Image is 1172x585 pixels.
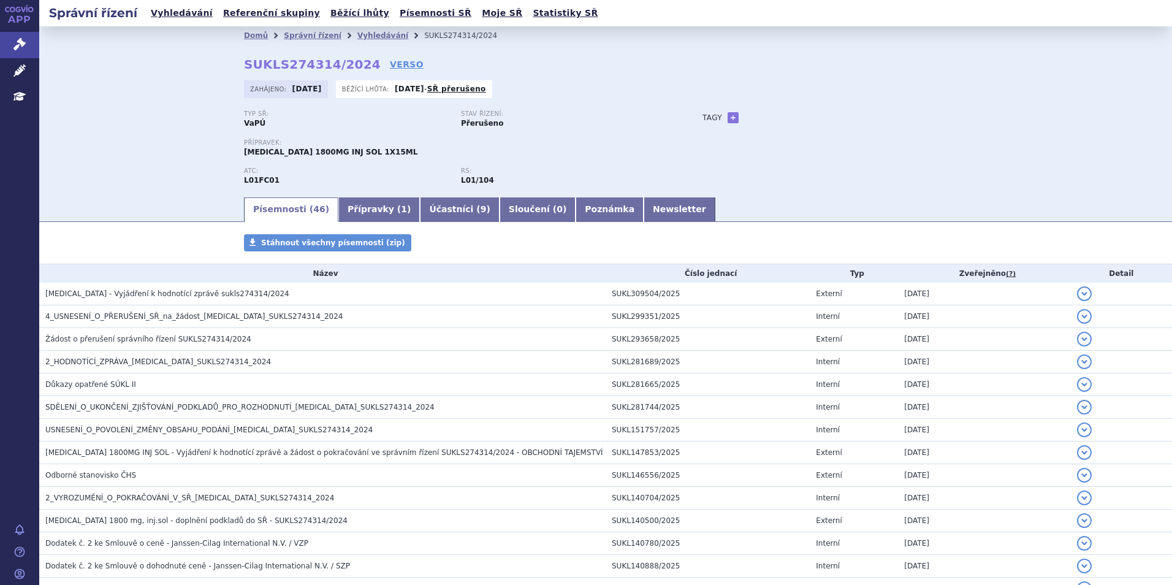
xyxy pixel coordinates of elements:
[313,204,325,214] span: 46
[244,119,265,128] strong: VaPÚ
[244,167,449,175] p: ATC:
[529,5,601,21] a: Statistiky SŘ
[45,562,350,570] span: Dodatek č. 2 ke Smlouvě o dohodnuté ceně - Janssen-Cilag International N.V. / SZP
[606,264,810,283] th: Číslo jednací
[898,351,1070,373] td: [DATE]
[39,4,147,21] h2: Správní řízení
[39,264,606,283] th: Název
[816,289,842,298] span: Externí
[1077,377,1092,392] button: detail
[606,373,810,396] td: SUKL281665/2025
[810,264,898,283] th: Typ
[427,85,486,93] a: SŘ přerušeno
[45,471,136,480] span: Odborné stanovisko ČHS
[244,57,381,72] strong: SUKLS274314/2024
[606,328,810,351] td: SUKL293658/2025
[401,204,407,214] span: 1
[45,403,435,411] span: SDĚLENÍ_O_UKONČENÍ_ZJIŠŤOVÁNÍ_PODKLADŮ_PRO_ROZHODNUTÍ_DARZALEX_SUKLS274314_2024
[1077,445,1092,460] button: detail
[816,539,840,548] span: Interní
[816,380,840,389] span: Interní
[1077,422,1092,437] button: detail
[461,110,666,118] p: Stav řízení:
[606,442,810,464] td: SUKL147853/2025
[606,305,810,328] td: SUKL299351/2025
[816,471,842,480] span: Externí
[702,110,722,125] h3: Tagy
[45,516,348,525] span: Darzalex 1800 mg, inj.sol - doplnění podkladů do SŘ - SUKLS274314/2024
[284,31,341,40] a: Správní řízení
[244,234,411,251] a: Stáhnout všechny písemnosti (zip)
[461,167,666,175] p: RS:
[357,31,408,40] a: Vyhledávání
[898,396,1070,419] td: [DATE]
[45,335,251,343] span: Žádost o přerušení správního řízení SUKLS274314/2024
[728,112,739,123] a: +
[244,31,268,40] a: Domů
[606,464,810,487] td: SUKL146556/2025
[292,85,322,93] strong: [DATE]
[898,328,1070,351] td: [DATE]
[606,283,810,305] td: SUKL309504/2025
[898,373,1070,396] td: [DATE]
[1077,559,1092,573] button: detail
[45,357,271,366] span: 2_HODNOTÍCÍ_ZPRÁVA_DARZALEX_SUKLS274314_2024
[250,84,289,94] span: Zahájeno:
[261,239,405,247] span: Stáhnout všechny písemnosti (zip)
[1006,270,1016,278] abbr: (?)
[1077,309,1092,324] button: detail
[500,197,576,222] a: Sloučení (0)
[816,562,840,570] span: Interní
[244,176,280,185] strong: DARATUMUMAB
[342,84,392,94] span: Běžící lhůta:
[420,197,499,222] a: Účastníci (9)
[461,176,494,185] strong: daratumumab
[478,5,526,21] a: Moje SŘ
[816,426,840,434] span: Interní
[244,110,449,118] p: Typ SŘ:
[898,305,1070,328] td: [DATE]
[244,197,338,222] a: Písemnosti (46)
[816,403,840,411] span: Interní
[1077,286,1092,301] button: detail
[1077,468,1092,483] button: detail
[898,532,1070,555] td: [DATE]
[461,119,503,128] strong: Přerušeno
[606,396,810,419] td: SUKL281744/2025
[606,351,810,373] td: SUKL281689/2025
[45,312,343,321] span: 4_USNESENÍ_O_PŘERUŠENÍ_SŘ_na_žádost_DARZALEX_SUKLS274314_2024
[45,494,334,502] span: 2_VYROZUMĚNÍ_O_POKRAČOVÁNÍ_V_SŘ_DARZALEX_SUKLS274314_2024
[557,204,563,214] span: 0
[606,555,810,578] td: SUKL140888/2025
[481,204,487,214] span: 9
[424,26,513,45] li: SUKLS274314/2024
[898,487,1070,510] td: [DATE]
[898,283,1070,305] td: [DATE]
[45,380,136,389] span: Důkazy opatřené SÚKL II
[1077,332,1092,346] button: detail
[898,419,1070,442] td: [DATE]
[390,58,424,71] a: VERSO
[816,335,842,343] span: Externí
[327,5,393,21] a: Běžící lhůty
[816,516,842,525] span: Externí
[45,539,308,548] span: Dodatek č. 2 ke Smlouvě o ceně - Janssen-Cilag International N.V. / VZP
[606,510,810,532] td: SUKL140500/2025
[45,426,373,434] span: USNESENÍ_O_POVOLENÍ_ZMĚNY_OBSAHU_PODÁNÍ_DARZALEX_SUKLS274314_2024
[1077,536,1092,551] button: detail
[898,442,1070,464] td: [DATE]
[606,487,810,510] td: SUKL140704/2025
[219,5,324,21] a: Referenční skupiny
[816,494,840,502] span: Interní
[395,85,424,93] strong: [DATE]
[1071,264,1172,283] th: Detail
[898,464,1070,487] td: [DATE]
[1077,513,1092,528] button: detail
[45,289,289,298] span: DARZALEX - Vyjádření k hodnotící zprávě sukls274314/2024
[816,312,840,321] span: Interní
[396,5,475,21] a: Písemnosti SŘ
[606,532,810,555] td: SUKL140780/2025
[898,555,1070,578] td: [DATE]
[244,139,678,147] p: Přípravek:
[898,264,1070,283] th: Zveřejněno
